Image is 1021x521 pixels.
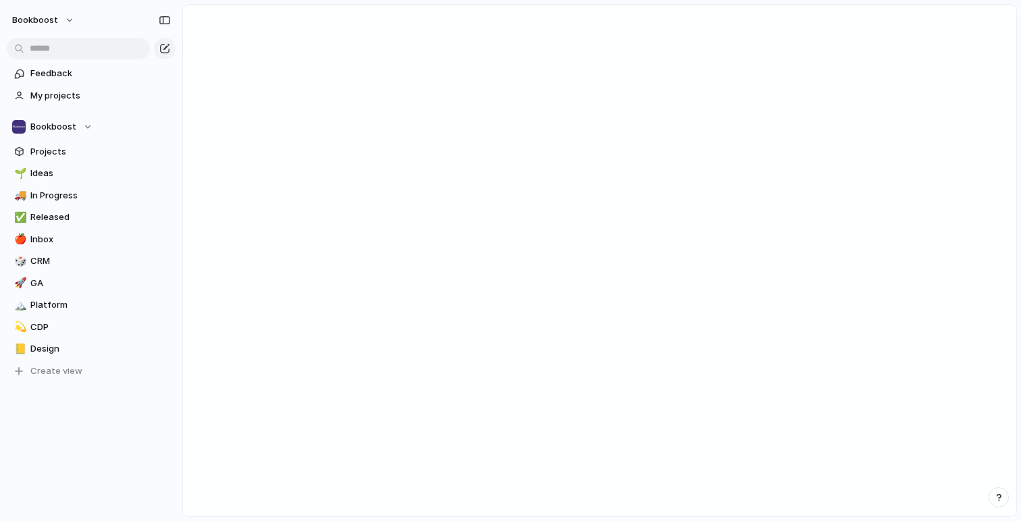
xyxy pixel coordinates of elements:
[7,63,176,84] a: Feedback
[7,86,176,106] a: My projects
[7,361,176,381] button: Create view
[30,89,171,103] span: My projects
[12,211,26,224] button: ✅
[14,298,24,313] div: 🏔️
[14,231,24,247] div: 🍎
[30,298,171,312] span: Platform
[30,211,171,224] span: Released
[6,9,82,31] button: bookboost
[7,229,176,250] a: 🍎Inbox
[12,167,26,180] button: 🌱
[7,207,176,227] a: ✅Released
[12,298,26,312] button: 🏔️
[14,254,24,269] div: 🎲
[7,339,176,359] a: 📒Design
[14,341,24,357] div: 📒
[30,277,171,290] span: GA
[12,342,26,356] button: 📒
[7,163,176,184] a: 🌱Ideas
[12,233,26,246] button: 🍎
[30,167,171,180] span: Ideas
[14,166,24,182] div: 🌱
[30,120,76,134] span: Bookboost
[30,342,171,356] span: Design
[7,186,176,206] a: 🚚In Progress
[14,210,24,225] div: ✅
[30,233,171,246] span: Inbox
[14,188,24,203] div: 🚚
[12,277,26,290] button: 🚀
[7,117,176,137] button: Bookboost
[12,13,58,27] span: bookboost
[12,189,26,202] button: 🚚
[7,295,176,315] a: 🏔️Platform
[7,317,176,337] a: 💫CDP
[7,142,176,162] a: Projects
[30,67,171,80] span: Feedback
[30,364,82,378] span: Create view
[7,273,176,294] a: 🚀GA
[14,319,24,335] div: 💫
[14,275,24,291] div: 🚀
[30,145,171,159] span: Projects
[7,251,176,271] a: 🎲CRM
[30,254,171,268] span: CRM
[12,254,26,268] button: 🎲
[30,321,171,334] span: CDP
[12,321,26,334] button: 💫
[30,189,171,202] span: In Progress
